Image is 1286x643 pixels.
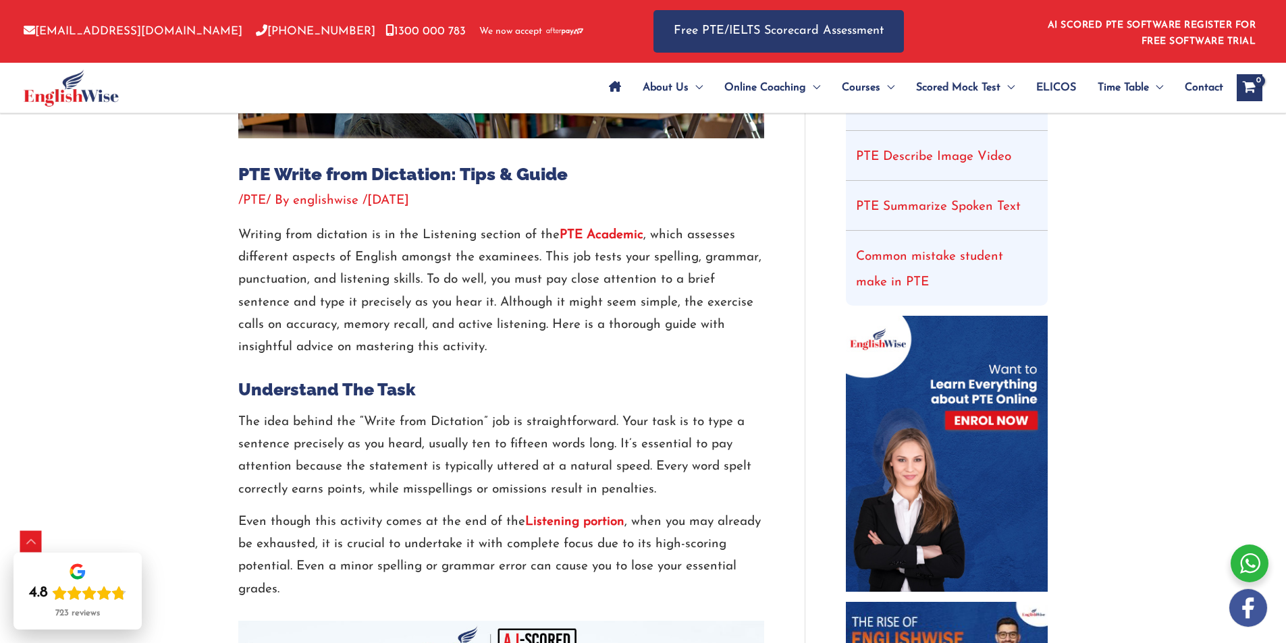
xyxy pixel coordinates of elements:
[256,26,375,37] a: [PHONE_NUMBER]
[806,64,820,111] span: Menu Toggle
[55,608,100,619] div: 723 reviews
[1098,64,1149,111] span: Time Table
[632,64,714,111] a: About UsMenu Toggle
[293,194,363,207] a: englishwise
[238,192,764,211] div: / / By /
[29,584,126,603] div: Rating: 4.8 out of 5
[1229,589,1267,627] img: white-facebook.png
[24,26,242,37] a: [EMAIL_ADDRESS][DOMAIN_NAME]
[689,64,703,111] span: Menu Toggle
[598,64,1223,111] nav: Site Navigation: Main Menu
[1185,64,1223,111] span: Contact
[1000,64,1015,111] span: Menu Toggle
[24,69,119,107] img: cropped-ew-logo
[1174,64,1223,111] a: Contact
[525,515,624,528] a: Listening portion
[560,229,643,242] a: PTE Academic
[243,194,266,207] a: PTE
[1036,64,1076,111] span: ELICOS
[546,28,583,35] img: Afterpay-Logo
[238,411,764,501] p: The idea behind the “Write from Dictation” job is straightforward. Your task is to type a sentenc...
[1040,9,1262,53] aside: Header Widget 1
[238,224,764,359] p: Writing from dictation is in the Listening section of the , which assesses different aspects of E...
[714,64,831,111] a: Online CoachingMenu Toggle
[1237,74,1262,101] a: View Shopping Cart, empty
[238,164,764,185] h1: PTE Write from Dictation: Tips & Guide
[856,150,1011,163] a: PTE Describe Image Video
[385,26,466,37] a: 1300 000 783
[653,10,904,53] a: Free PTE/IELTS Scorecard Assessment
[831,64,905,111] a: CoursesMenu Toggle
[1048,20,1256,47] a: AI SCORED PTE SOFTWARE REGISTER FOR FREE SOFTWARE TRIAL
[842,64,880,111] span: Courses
[880,64,894,111] span: Menu Toggle
[29,584,48,603] div: 4.8
[238,379,764,401] h2: Understand The Task
[367,194,409,207] span: [DATE]
[856,250,1003,289] a: Common mistake student make in PTE
[1149,64,1163,111] span: Menu Toggle
[1025,64,1087,111] a: ELICOS
[643,64,689,111] span: About Us
[905,64,1025,111] a: Scored Mock TestMenu Toggle
[916,64,1000,111] span: Scored Mock Test
[479,25,542,38] span: We now accept
[238,511,764,600] p: Even though this activity comes at the end of the , when you may already be exhausted, it is cruc...
[1087,64,1174,111] a: Time TableMenu Toggle
[856,200,1021,213] a: PTE Summarize Spoken Text
[293,194,358,207] span: englishwise
[724,64,806,111] span: Online Coaching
